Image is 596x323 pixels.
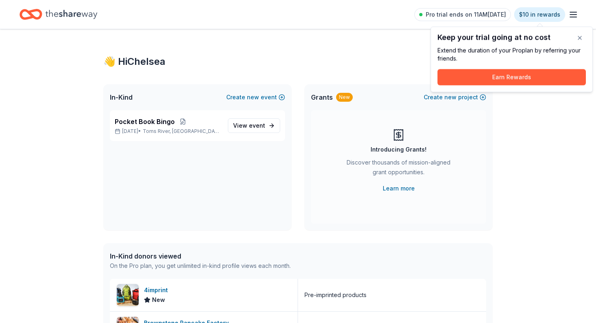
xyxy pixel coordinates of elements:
[103,55,493,68] div: 👋 Hi Chelsea
[115,128,221,135] p: [DATE] •
[110,251,291,261] div: In-Kind donors viewed
[371,145,427,154] div: Introducing Grants!
[311,92,333,102] span: Grants
[383,184,415,193] a: Learn more
[514,7,565,22] a: $10 in rewards
[228,118,280,133] a: View event
[117,284,139,306] img: Image for 4imprint
[304,290,367,300] div: Pre-imprinted products
[437,34,586,42] div: Keep your trial going at no cost
[414,8,511,21] a: Pro trial ends on 11AM[DATE]
[233,121,265,130] span: View
[437,47,586,63] div: Extend the duration of your Pro plan by referring your friends.
[437,69,586,86] button: Earn Rewards
[152,295,165,305] span: New
[226,92,285,102] button: Createnewevent
[426,10,506,19] span: Pro trial ends on 11AM[DATE]
[336,93,353,102] div: New
[143,128,221,135] span: Toms River, [GEOGRAPHIC_DATA]
[110,92,133,102] span: In-Kind
[115,117,175,126] span: Pocket Book Bingo
[424,92,486,102] button: Createnewproject
[110,261,291,271] div: On the Pro plan, you get unlimited in-kind profile views each month.
[343,158,454,180] div: Discover thousands of mission-aligned grant opportunities.
[444,92,457,102] span: new
[247,92,259,102] span: new
[249,122,265,129] span: event
[144,285,171,295] div: 4imprint
[19,5,97,24] a: Home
